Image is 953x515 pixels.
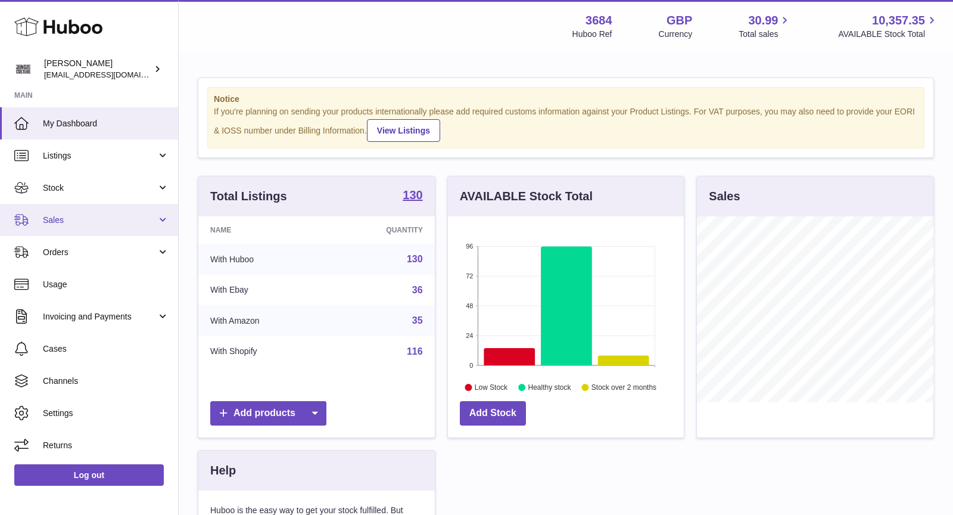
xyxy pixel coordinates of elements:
text: Stock over 2 months [591,383,656,392]
span: Orders [43,247,157,258]
div: Currency [659,29,693,40]
a: 35 [412,315,423,325]
a: 130 [407,254,423,264]
h3: Total Listings [210,188,287,204]
span: Listings [43,150,157,162]
td: With Huboo [198,244,328,275]
text: Low Stock [475,383,508,392]
a: 10,357.35 AVAILABLE Stock Total [838,13,939,40]
h3: Help [210,463,236,479]
a: 130 [403,189,422,203]
th: Name [198,216,328,244]
a: View Listings [367,119,440,142]
strong: 3684 [585,13,612,29]
span: 10,357.35 [872,13,925,29]
text: 72 [466,272,473,280]
a: Add Stock [460,401,526,426]
strong: Notice [214,94,918,105]
text: 48 [466,302,473,309]
strong: 130 [403,189,422,201]
a: 30.99 Total sales [739,13,792,40]
td: With Amazon [198,305,328,336]
h3: AVAILABLE Stock Total [460,188,593,204]
strong: GBP [667,13,692,29]
td: With Shopify [198,336,328,367]
span: Sales [43,215,157,226]
span: Returns [43,440,169,451]
a: Add products [210,401,326,426]
span: AVAILABLE Stock Total [838,29,939,40]
a: 116 [407,346,423,356]
a: Log out [14,464,164,486]
span: 30.99 [748,13,778,29]
text: 96 [466,243,473,250]
h3: Sales [709,188,740,204]
span: Usage [43,279,169,290]
text: 24 [466,332,473,339]
div: If you're planning on sending your products internationally please add required customs informati... [214,106,918,142]
div: [PERSON_NAME] [44,58,151,80]
span: Cases [43,343,169,355]
text: 0 [469,362,473,369]
th: Quantity [328,216,435,244]
span: Total sales [739,29,792,40]
a: 36 [412,285,423,295]
span: My Dashboard [43,118,169,129]
span: Invoicing and Payments [43,311,157,322]
span: Settings [43,408,169,419]
img: theinternationalventure@gmail.com [14,60,32,78]
span: Stock [43,182,157,194]
span: Channels [43,376,169,387]
span: [EMAIL_ADDRESS][DOMAIN_NAME] [44,70,175,79]
div: Huboo Ref [572,29,612,40]
td: With Ebay [198,275,328,306]
text: Healthy stock [528,383,571,392]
